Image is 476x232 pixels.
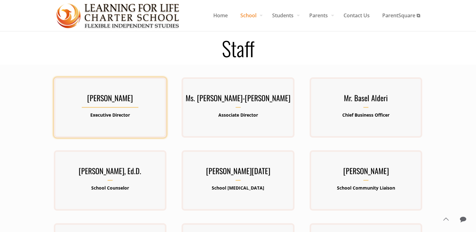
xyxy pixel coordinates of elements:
span: School [234,6,266,25]
h3: Mr. Basel Alderi [310,91,422,108]
span: Home [207,6,234,25]
h3: Ms. [PERSON_NAME]-[PERSON_NAME] [182,91,294,108]
h3: [PERSON_NAME], Ed.D. [54,164,166,181]
b: School [MEDICAL_DATA] [212,185,264,191]
span: Contact Us [337,6,376,25]
span: Students [266,6,303,25]
b: School Community Liaison [337,185,395,191]
h3: [PERSON_NAME][DATE] [182,164,294,181]
h3: [PERSON_NAME] [54,91,166,108]
span: ParentSquare ⧉ [376,6,426,25]
h3: [PERSON_NAME] [310,164,422,181]
a: Back to top icon [439,213,452,226]
span: Parents [303,6,337,25]
b: Executive Director [90,112,130,118]
b: School Counselor [91,185,129,191]
b: Chief Business Officer [342,112,389,118]
b: Associate Director [218,112,258,118]
h1: Staff [46,38,430,58]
